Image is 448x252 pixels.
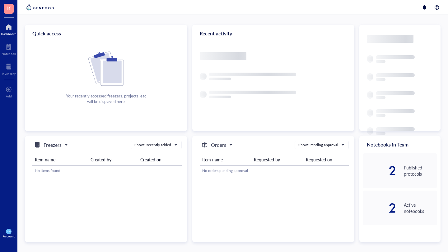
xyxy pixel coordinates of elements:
[200,154,252,165] th: Item name
[363,166,396,176] div: 2
[251,154,303,165] th: Requested by
[25,4,55,11] img: genemod-logo
[404,202,437,214] div: Active notebooks
[35,168,179,173] div: No items found
[202,168,347,173] div: No orders pending approval
[66,93,146,104] div: Your recently accessed freezers, projects, etc will be displayed here
[303,154,349,165] th: Requested on
[359,136,441,153] div: Notebooks in Team
[88,52,124,86] img: Cf+DiIyRRx+BTSbnYhsZzE9to3+AfuhVxcka4spAAAAAElFTkSuQmCC
[211,141,226,149] h5: Orders
[88,154,138,165] th: Created by
[2,42,16,56] a: Notebook
[363,203,396,213] div: 2
[7,230,10,232] span: KW
[1,22,16,36] a: Dashboard
[2,72,16,75] div: Inventory
[3,234,15,238] div: Account
[404,164,437,177] div: Published protocols
[138,154,182,165] th: Created on
[1,32,16,36] div: Dashboard
[6,94,12,98] div: Add
[25,25,187,42] div: Quick access
[2,52,16,56] div: Notebook
[44,141,62,149] h5: Freezers
[32,154,88,165] th: Item name
[134,142,171,148] div: Show: Recently added
[298,142,338,148] div: Show: Pending approval
[7,4,11,12] span: K
[192,25,355,42] div: Recent activity
[2,62,16,75] a: Inventory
